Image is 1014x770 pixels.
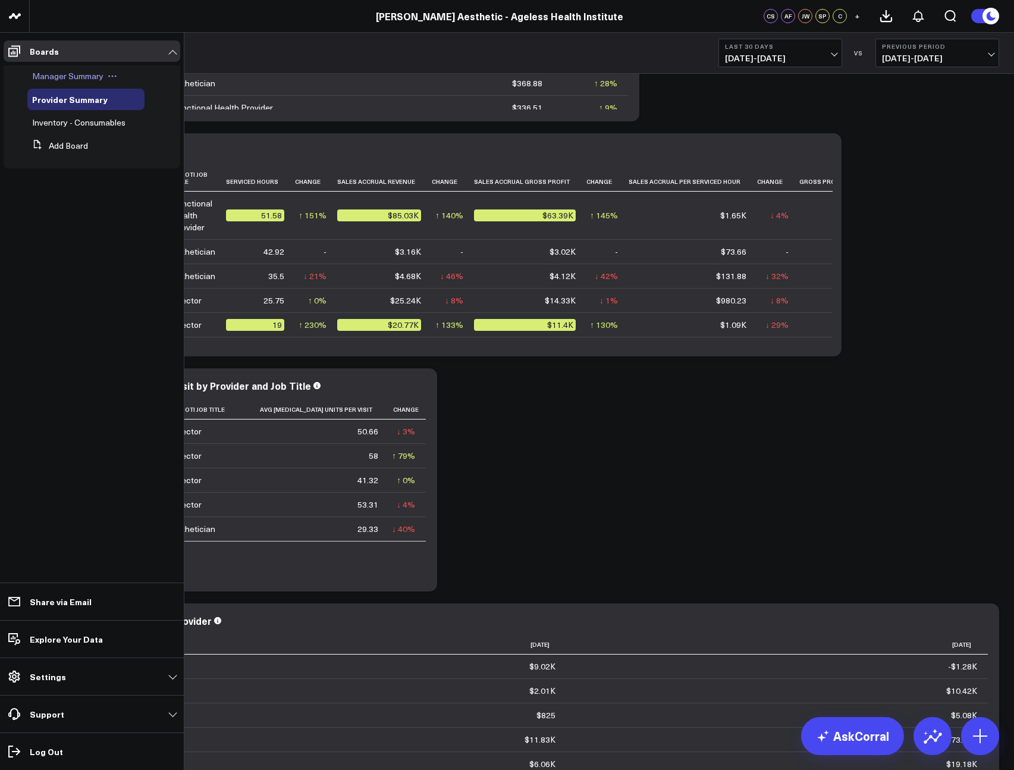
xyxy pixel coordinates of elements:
div: ↑ 145% [590,209,618,221]
div: $1.09K [720,319,746,331]
span: [DATE] - [DATE] [725,54,836,63]
div: ↓ 1% [599,295,618,306]
div: Injector [172,450,202,462]
button: Last 30 Days[DATE]-[DATE] [718,39,842,67]
div: SP [815,9,830,23]
div: $11.4K [474,319,576,331]
div: $368.88 [512,77,542,89]
div: 35.5 [268,270,284,282]
div: - [786,246,789,258]
div: $6.06K [529,758,555,770]
div: 58 [369,450,378,462]
div: C [833,9,847,23]
div: $63.39K [474,209,576,221]
div: Esthetician [172,343,215,355]
div: 51.58 [226,209,284,221]
div: $336.51 [512,102,542,114]
div: $2.01K [529,685,555,697]
div: $14.33K [545,295,576,306]
th: Change [432,165,474,192]
span: Inventory - Consumables [32,117,125,128]
div: Injector [172,319,202,331]
div: ↓ 5% [770,343,789,355]
div: $73.66 [721,246,746,258]
div: 19 [226,319,284,331]
th: Change [757,165,799,192]
div: - [324,246,327,258]
span: + [855,12,860,20]
p: Boards [30,46,59,56]
div: ↓ 32% [765,270,789,282]
th: Gross Profit Per Serviced Hour [799,165,924,192]
div: ↑ 28% [594,77,617,89]
button: Previous Period[DATE]-[DATE] [875,39,999,67]
div: Functional Health Provider [172,102,273,114]
div: ↑ 133% [435,319,463,331]
div: ↑ 79% [392,450,415,462]
div: - [615,246,618,258]
div: ↓ 42% [595,270,618,282]
div: Esthetician [172,246,215,258]
div: $825 [536,709,555,721]
div: $3.16K [395,246,421,258]
p: Log Out [30,747,63,756]
b: Last 30 Days [725,43,836,50]
th: Sales Accrual Per Serviced Hour [629,165,757,192]
div: Esthetician [172,77,215,89]
div: ↑ 151% [299,209,327,221]
th: Sales Accrual Gross Profit [474,165,586,192]
div: $10.42K [946,685,977,697]
th: Change [295,165,337,192]
a: [PERSON_NAME] Aesthetic - Ageless Health Institute [376,10,623,23]
div: 41.32 [357,474,378,486]
div: ↑ 130% [590,319,618,331]
div: $4.12K [550,270,576,282]
p: Explore Your Data [30,634,103,644]
div: ↓ 8% [770,295,789,306]
div: ↑ 7% [599,343,618,355]
div: ↓ 29% [765,319,789,331]
div: -$1.28K [948,661,977,672]
th: Avg [MEDICAL_DATA] Units Per Visit [248,400,389,420]
button: + [850,9,864,23]
th: Change [389,400,426,420]
div: ↑ 230% [299,319,327,331]
div: $980.23 [716,295,746,306]
div: Esthetician [172,523,215,535]
button: Add Board [27,135,88,156]
th: Serviced Hours [226,165,295,192]
div: $11.83K [525,734,555,746]
div: 42.92 [263,246,284,258]
div: $4.17K [550,343,576,355]
div: Injector [172,474,202,486]
div: VS [848,49,869,57]
a: Inventory - Consumables [32,118,125,127]
th: [DATE] [172,635,566,655]
div: $5.9K [400,343,421,355]
div: ↓ 46% [440,270,463,282]
div: $1.65K [720,209,746,221]
div: Esthetician [172,270,215,282]
b: Previous Period [882,43,993,50]
div: ↑ 3% [445,343,463,355]
th: Zenoti Job Title [172,400,248,420]
div: Functional Health Provider [172,198,215,233]
a: Provider Summary [32,95,108,104]
div: $131.88 [716,270,746,282]
div: - [460,246,463,258]
div: 50.66 [357,425,378,437]
a: Log Out [4,741,180,762]
div: ↑ 8% [308,343,327,355]
div: $4.68K [395,270,421,282]
div: JW [798,9,812,23]
th: Sales Accrual Revenue [337,165,432,192]
a: AskCorral [801,717,904,755]
span: Manager Summary [32,70,103,82]
div: $3.02K [550,246,576,258]
div: ↑ 0% [397,474,415,486]
div: ↑ 0% [308,295,327,306]
div: ↓ 8% [445,295,463,306]
th: [DATE] [566,635,988,655]
div: 29.33 [357,523,378,535]
p: Support [30,709,64,719]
